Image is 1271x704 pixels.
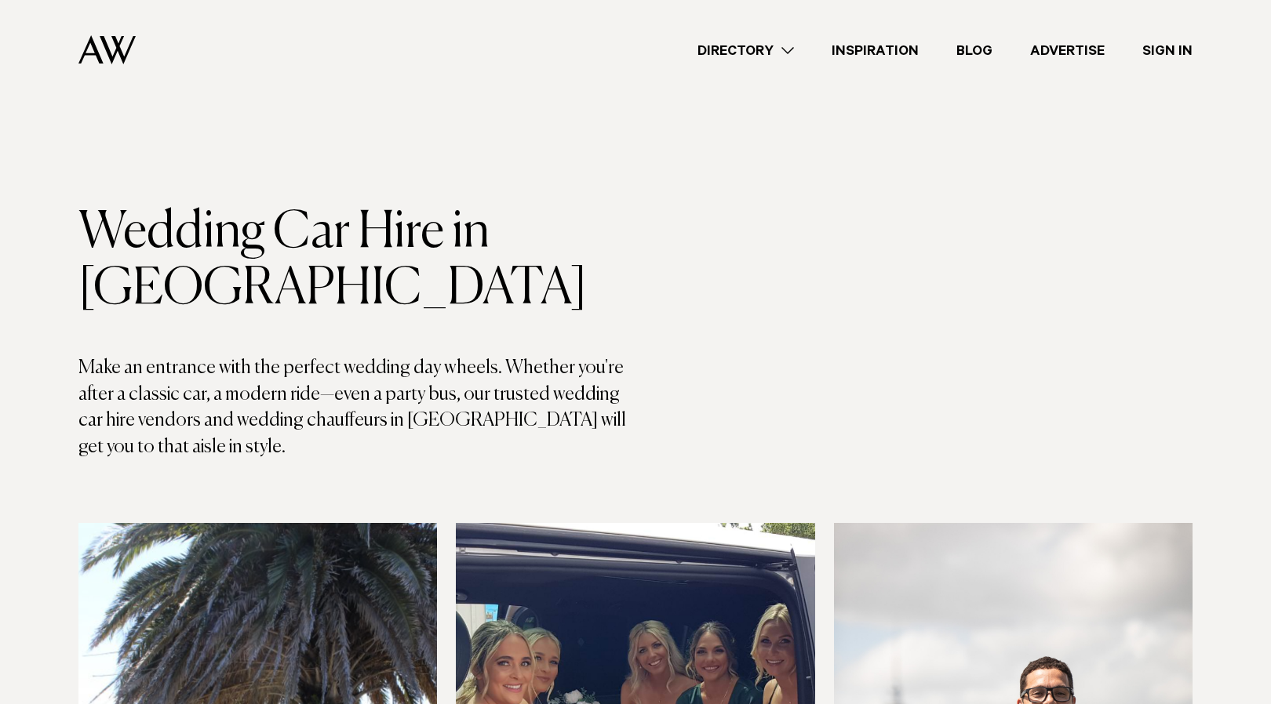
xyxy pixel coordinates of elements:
a: Blog [938,40,1011,61]
img: Auckland Weddings Logo [78,35,136,64]
p: Make an entrance with the perfect wedding day wheels. Whether you're after a classic car, a moder... [78,355,635,460]
a: Sign In [1124,40,1211,61]
a: Inspiration [813,40,938,61]
h1: Wedding Car Hire in [GEOGRAPHIC_DATA] [78,205,635,318]
a: Directory [679,40,813,61]
a: Advertise [1011,40,1124,61]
